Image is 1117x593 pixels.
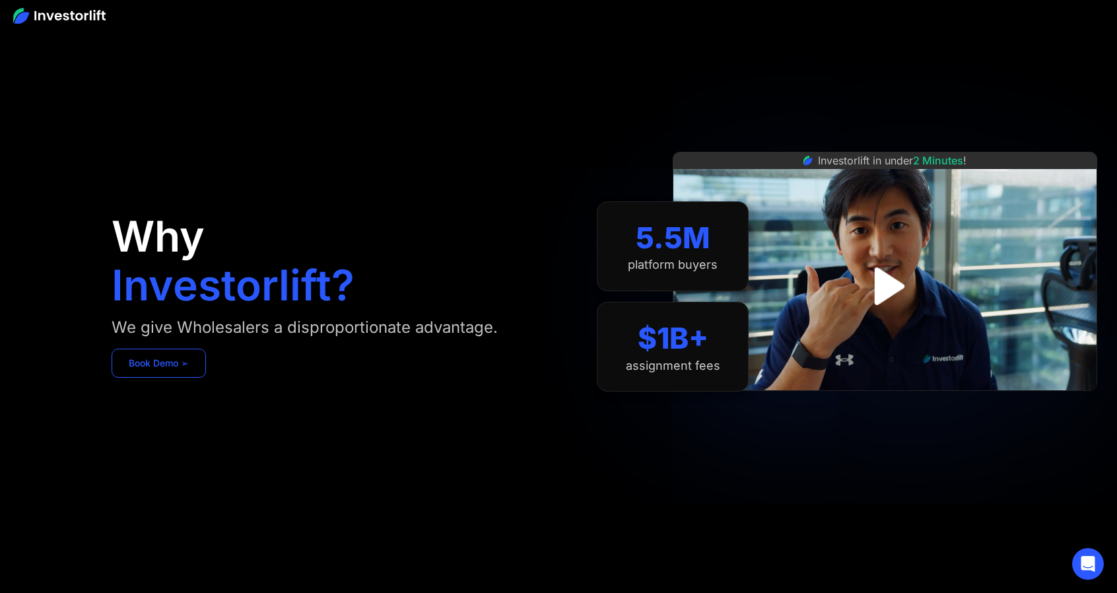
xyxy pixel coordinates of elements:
div: Open Intercom Messenger [1072,548,1104,580]
div: We give Wholesalers a disproportionate advantage. [112,317,498,338]
div: platform buyers [628,258,718,272]
div: 5.5M [636,221,710,256]
span: 2 Minutes [913,154,963,167]
h1: Investorlift? [112,264,355,306]
div: Investorlift in under ! [818,153,966,168]
iframe: Customer reviews powered by Trustpilot [786,398,984,413]
div: $1B+ [638,321,708,356]
h1: Why [112,215,205,258]
a: open lightbox [856,257,914,316]
div: assignment fees [626,359,720,373]
a: Book Demo ➢ [112,349,206,378]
